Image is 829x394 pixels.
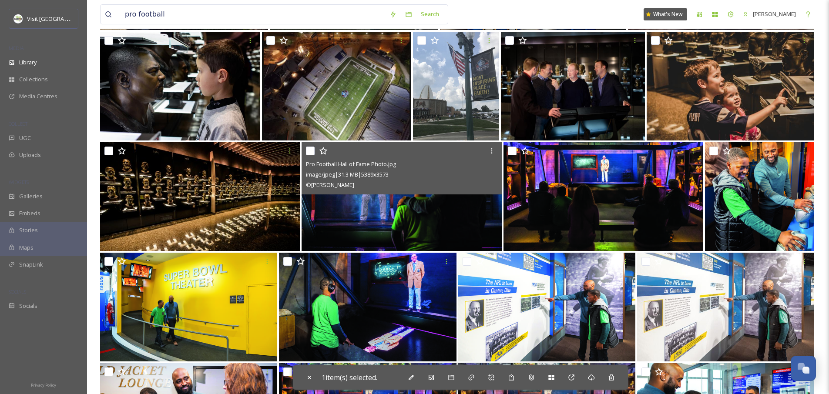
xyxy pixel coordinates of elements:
span: Maps [19,244,34,252]
img: Most Inspiring Place on Earth Banner Pro Football Hall of Fame Museum Building Exterior with Bann... [413,32,499,140]
span: [PERSON_NAME] [753,10,796,18]
span: Privacy Policy [31,382,56,388]
img: Pro Football HOF History of Football.jpg [458,253,635,361]
img: Pro Football HOF History of Football - rgb.jpg [637,253,814,361]
img: HOF Field-drone.jpg [262,32,411,140]
span: Galleries [19,192,43,200]
span: © [PERSON_NAME] [306,181,354,189]
img: Pro Football Hall of Fame Photo.jpg [302,142,502,251]
span: SOCIALS [9,288,26,295]
span: Collections [19,75,48,83]
img: Pro Football Hall of Fame_Tyler Church-11.jpg [647,32,814,140]
img: HOFMuseumBoyandBust.jpg [100,32,260,140]
span: Pro Football Hall of Fame Photo.jpg [306,160,396,168]
img: Pro Football HOF.jpg [705,142,814,251]
span: Visit [GEOGRAPHIC_DATA] [27,14,94,23]
span: Media Centres [19,92,57,100]
img: Pro Football HOF Kid at A Game For Life.jpg [279,253,456,361]
span: COLLECT [9,120,27,127]
img: download.jpeg [14,14,23,23]
a: Privacy Policy [31,379,56,390]
img: Pro Football Hall of Fame _ Busts (1).jpg [100,142,300,251]
img: HOFMuseumBustRoom.jpg [501,32,645,140]
span: 1 item(s) selected. [322,373,377,382]
span: image/jpeg | 31.3 MB | 5389 x 3573 [306,170,389,178]
button: Open Chat [791,356,816,381]
span: Uploads [19,151,41,159]
input: Search your library [121,5,385,24]
span: Library [19,58,37,67]
span: MEDIA [9,45,24,51]
span: Socials [19,302,37,310]
a: What's New [644,8,687,20]
span: Embeds [19,209,40,217]
span: SnapLink [19,260,43,269]
span: WIDGETS [9,179,29,185]
img: Pro Football Hall of Fame - _A Game For Life_ immersive locker room coach experience (1).jpg [503,142,703,251]
a: [PERSON_NAME] [738,6,800,23]
span: Stories [19,226,38,234]
div: Search [416,6,443,23]
span: UGC [19,134,31,142]
img: Pro Football HOF Super Bowl Theatre.jpg [100,253,277,361]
